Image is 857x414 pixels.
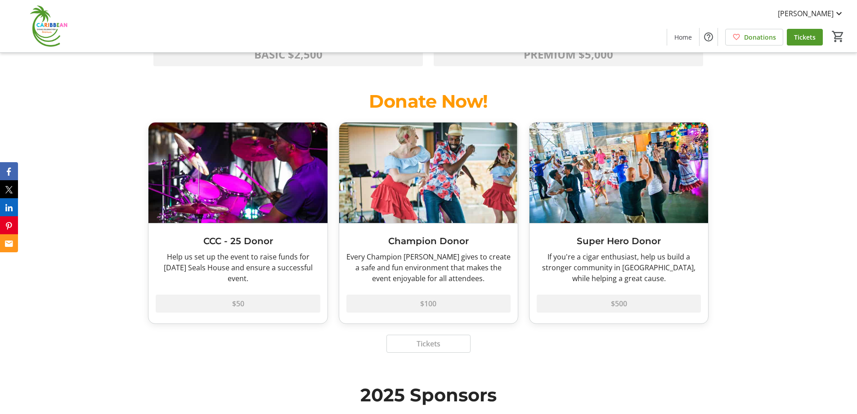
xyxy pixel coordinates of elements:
[794,32,816,42] span: Tickets
[725,29,783,45] a: Donations
[153,382,703,409] p: 2025 Sponsors
[667,29,699,45] a: Home
[787,29,823,45] a: Tickets
[5,4,85,49] img: Caribbean Cigar Celebration's Logo
[778,8,834,19] span: [PERSON_NAME]
[771,6,852,21] button: [PERSON_NAME]
[156,251,320,284] div: Help us set up the event to raise funds for [DATE] Seals House and ensure a successful event.
[148,123,327,223] img: CCC - 25 Donor
[156,234,320,248] h3: CCC - 25 Donor
[339,123,518,223] img: Champion Donor
[537,234,701,248] h3: Super Hero Donor
[674,32,692,42] span: Home
[830,28,846,45] button: Cart
[744,32,776,42] span: Donations
[700,28,718,46] button: Help
[537,251,701,284] div: If you're a cigar enthusiast, help us build a stronger community in [GEOGRAPHIC_DATA], while help...
[529,123,708,223] img: Super Hero Donor
[346,234,511,248] h3: Champion Donor
[346,251,511,284] div: Every Champion [PERSON_NAME] gives to create a safe and fun environment that makes the event enjo...
[369,90,488,112] span: Donate Now!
